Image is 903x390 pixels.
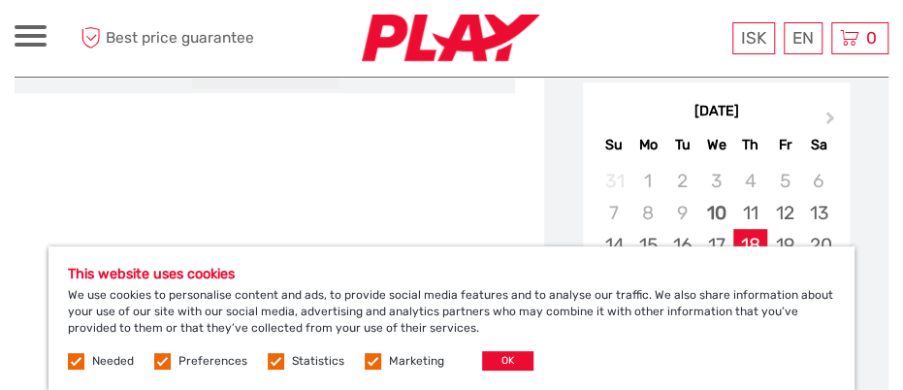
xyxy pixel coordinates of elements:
div: Choose Saturday, September 13th, 2025 [801,197,835,229]
div: Choose Saturday, September 20th, 2025 [801,229,835,261]
p: We're away right now. Please check back later! [27,34,219,49]
div: We [699,132,733,158]
div: Tu [665,132,699,158]
div: EN [784,22,822,54]
span: Best price guarantee [76,22,254,54]
div: Choose Friday, September 19th, 2025 [767,229,801,261]
label: Preferences [178,353,247,370]
div: Choose Sunday, September 14th, 2025 [597,229,630,261]
div: month 2025-09 [589,165,843,358]
div: Not available Saturday, September 6th, 2025 [801,165,835,197]
div: Su [597,132,630,158]
button: OK [482,351,533,371]
div: Sa [801,132,835,158]
div: Th [733,132,767,158]
span: 0 [863,28,880,48]
label: Needed [92,353,134,370]
button: Next Month [817,107,848,138]
div: Choose Friday, September 12th, 2025 [767,197,801,229]
h5: This website uses cookies [68,266,835,282]
img: Fly Play [362,15,539,62]
div: Not available Friday, September 5th, 2025 [767,165,801,197]
div: Choose Wednesday, September 17th, 2025 [699,229,733,261]
div: Not available Monday, September 8th, 2025 [631,197,665,229]
div: Choose Wednesday, September 10th, 2025 [699,197,733,229]
div: Choose Monday, September 15th, 2025 [631,229,665,261]
div: Not available Tuesday, September 2nd, 2025 [665,165,699,197]
div: Not available Sunday, August 31st, 2025 [597,165,630,197]
div: [DATE] [583,102,850,122]
span: ISK [741,28,766,48]
label: Marketing [389,353,444,370]
div: Fr [767,132,801,158]
div: Not available Sunday, September 7th, 2025 [597,197,630,229]
div: Not available Wednesday, September 3rd, 2025 [699,165,733,197]
div: Choose Thursday, September 11th, 2025 [733,197,767,229]
div: Choose Thursday, September 18th, 2025 [733,229,767,261]
div: Not available Thursday, September 4th, 2025 [733,165,767,197]
div: Mo [631,132,665,158]
div: Choose Tuesday, September 16th, 2025 [665,229,699,261]
label: Statistics [292,353,344,370]
div: We use cookies to personalise content and ads, to provide social media features and to analyse ou... [48,246,855,390]
div: Not available Monday, September 1st, 2025 [631,165,665,197]
div: Not available Tuesday, September 9th, 2025 [665,197,699,229]
button: Open LiveChat chat widget [223,30,246,53]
